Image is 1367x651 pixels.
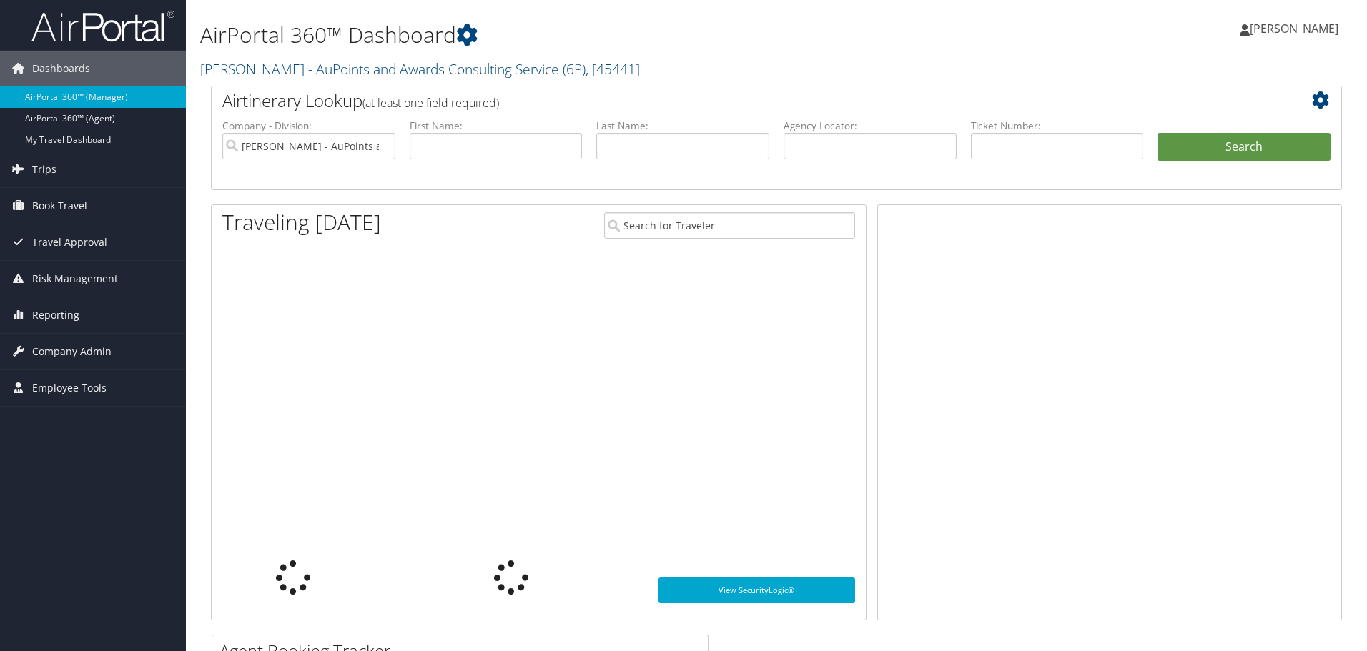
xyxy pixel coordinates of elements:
a: View SecurityLogic® [658,577,855,603]
h1: AirPortal 360™ Dashboard [200,20,969,50]
span: Dashboards [32,51,90,86]
span: Trips [32,151,56,187]
label: Company - Division: [222,119,395,133]
label: First Name: [410,119,583,133]
button: Search [1158,133,1331,161]
label: Agency Locator: [784,119,957,133]
label: Last Name: [596,119,769,133]
h2: Airtinerary Lookup [222,89,1236,113]
span: Travel Approval [32,224,107,260]
span: , [ 45441 ] [586,59,640,79]
span: [PERSON_NAME] [1250,21,1338,36]
span: Book Travel [32,188,87,224]
span: Reporting [32,297,79,333]
h1: Traveling [DATE] [222,207,381,237]
a: [PERSON_NAME] [1240,7,1353,50]
span: (at least one field required) [362,95,499,111]
img: airportal-logo.png [31,9,174,43]
span: Company Admin [32,334,112,369]
input: Search for Traveler [604,212,855,239]
label: Ticket Number: [971,119,1144,133]
a: [PERSON_NAME] - AuPoints and Awards Consulting Service [200,59,640,79]
span: ( 6P ) [563,59,586,79]
span: Risk Management [32,261,118,297]
span: Employee Tools [32,370,107,406]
